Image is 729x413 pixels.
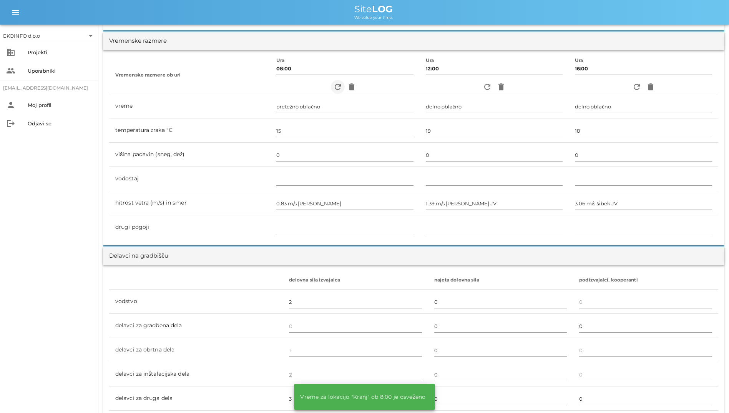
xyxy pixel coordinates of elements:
[579,368,712,381] input: 0
[434,368,567,381] input: 0
[434,344,567,356] input: 0
[347,82,356,92] i: delete
[354,15,393,20] span: We value your time.
[579,393,712,405] input: 0
[619,330,729,413] iframe: Chat Widget
[354,3,393,15] span: Site
[333,82,342,92] i: refresh
[109,314,283,338] td: delavci za gradbena dela
[109,94,270,118] td: vreme
[3,32,40,39] div: EKOINFO d.o.o
[6,66,15,75] i: people
[289,368,422,381] input: 0
[109,143,270,167] td: višina padavin (sneg, dež)
[289,344,422,356] input: 0
[372,3,393,15] b: LOG
[579,296,712,308] input: 0
[632,82,641,92] i: refresh
[426,58,434,63] label: Ura
[483,82,492,92] i: refresh
[109,215,270,239] td: drugi pogoji
[579,344,712,356] input: 0
[109,251,168,260] div: Delavci na gradbišču
[109,362,283,386] td: delavci za inštalacijska dela
[3,30,95,42] div: EKOINFO d.o.o
[109,290,283,314] td: vodstvo
[28,102,92,108] div: Moj profil
[109,191,270,215] td: hitrost vetra (m/s) in smer
[428,271,573,290] th: najeta dolovna sila
[109,118,270,143] td: temperatura zraka °C
[289,393,422,405] input: 0
[6,100,15,110] i: person
[573,271,718,290] th: podizvajalci, kooperanti
[28,49,92,55] div: Projekti
[86,31,95,40] i: arrow_drop_down
[11,8,20,17] i: menu
[289,296,422,308] input: 0
[619,330,729,413] div: Pripomoček za klepet
[575,58,583,63] label: Ura
[579,320,712,332] input: 0
[434,393,567,405] input: 0
[6,48,15,57] i: business
[294,388,432,406] div: Vreme za lokacijo "Kranj" ob 8:00 je osveženo
[6,119,15,128] i: logout
[276,58,285,63] label: Ura
[646,82,655,92] i: delete
[28,68,92,74] div: Uporabniki
[289,320,422,332] input: 0
[109,37,167,45] div: Vremenske razmere
[109,56,270,94] th: Vremenske razmere ob uri
[283,271,428,290] th: delovna sila izvajalca
[434,320,567,332] input: 0
[109,386,283,411] td: delavci za druga dela
[28,120,92,127] div: Odjavi se
[497,82,506,92] i: delete
[109,167,270,191] td: vodostaj
[109,338,283,362] td: delavci za obrtna dela
[434,296,567,308] input: 0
